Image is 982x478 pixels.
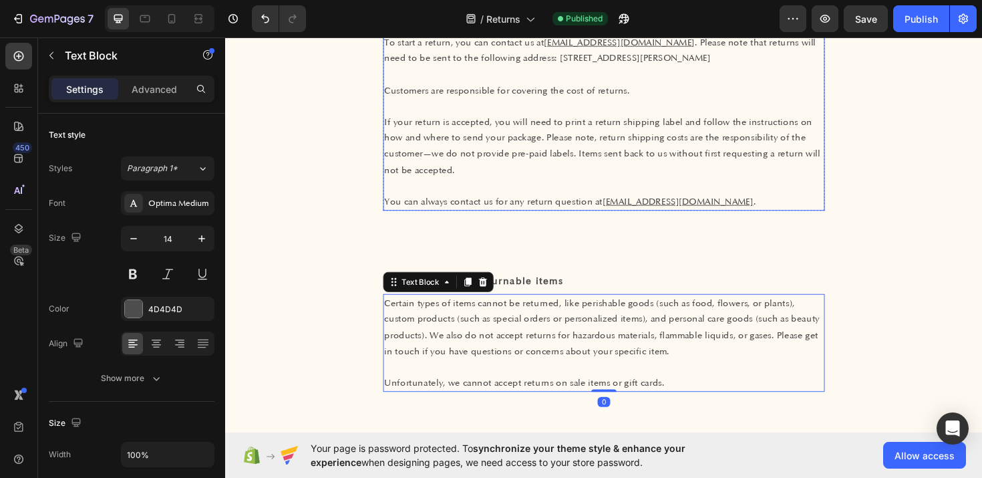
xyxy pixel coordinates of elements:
[480,12,484,26] span: /
[566,13,603,25] span: Published
[10,245,32,255] div: Beta
[132,82,177,96] p: Advanced
[122,443,214,467] input: Auto
[168,358,633,375] p: Unfortunately, we cannot accept returns on sale items or gift cards.
[168,274,633,342] p: Certain types of items cannot be returned, like perishable goods (such as food, flowers, or plant...
[5,5,100,32] button: 7
[49,162,72,174] div: Styles
[894,449,955,463] span: Allow access
[905,12,938,26] div: Publish
[66,82,104,96] p: Settings
[399,169,559,181] a: [EMAIL_ADDRESS][DOMAIN_NAME]
[311,441,738,469] span: Your page is password protected. To when designing pages, we need access to your store password.
[337,1,497,12] a: [EMAIL_ADDRESS][DOMAIN_NAME]
[13,142,32,153] div: 450
[311,443,685,468] span: synchronize your theme style & enhance your experience
[49,366,214,390] button: Show more
[937,412,969,445] div: Open Intercom Messenger
[101,372,163,385] div: Show more
[49,449,71,461] div: Width
[883,442,966,469] button: Allow access
[893,5,949,32] button: Publish
[88,11,94,27] p: 7
[121,156,214,181] button: Paragraph 1*
[855,13,877,25] span: Save
[168,66,633,183] p: If your return is accepted, you will need to print a return shipping label and follow the instruc...
[148,304,211,316] div: 4D4D4D
[127,162,178,174] span: Paragraph 1*
[486,12,520,26] span: Returns
[148,198,211,210] div: Optima Medium
[184,254,229,266] div: Text Block
[65,47,178,64] p: Text Block
[49,197,65,209] div: Font
[225,36,982,434] iframe: Design area
[844,5,888,32] button: Save
[394,382,407,392] div: 0
[168,250,633,268] p: Exceptions / non-returnable items
[49,129,86,141] div: Text style
[49,229,84,247] div: Size
[49,303,69,315] div: Color
[49,335,86,353] div: Align
[49,414,84,433] div: Size
[252,5,306,32] div: Undo/Redo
